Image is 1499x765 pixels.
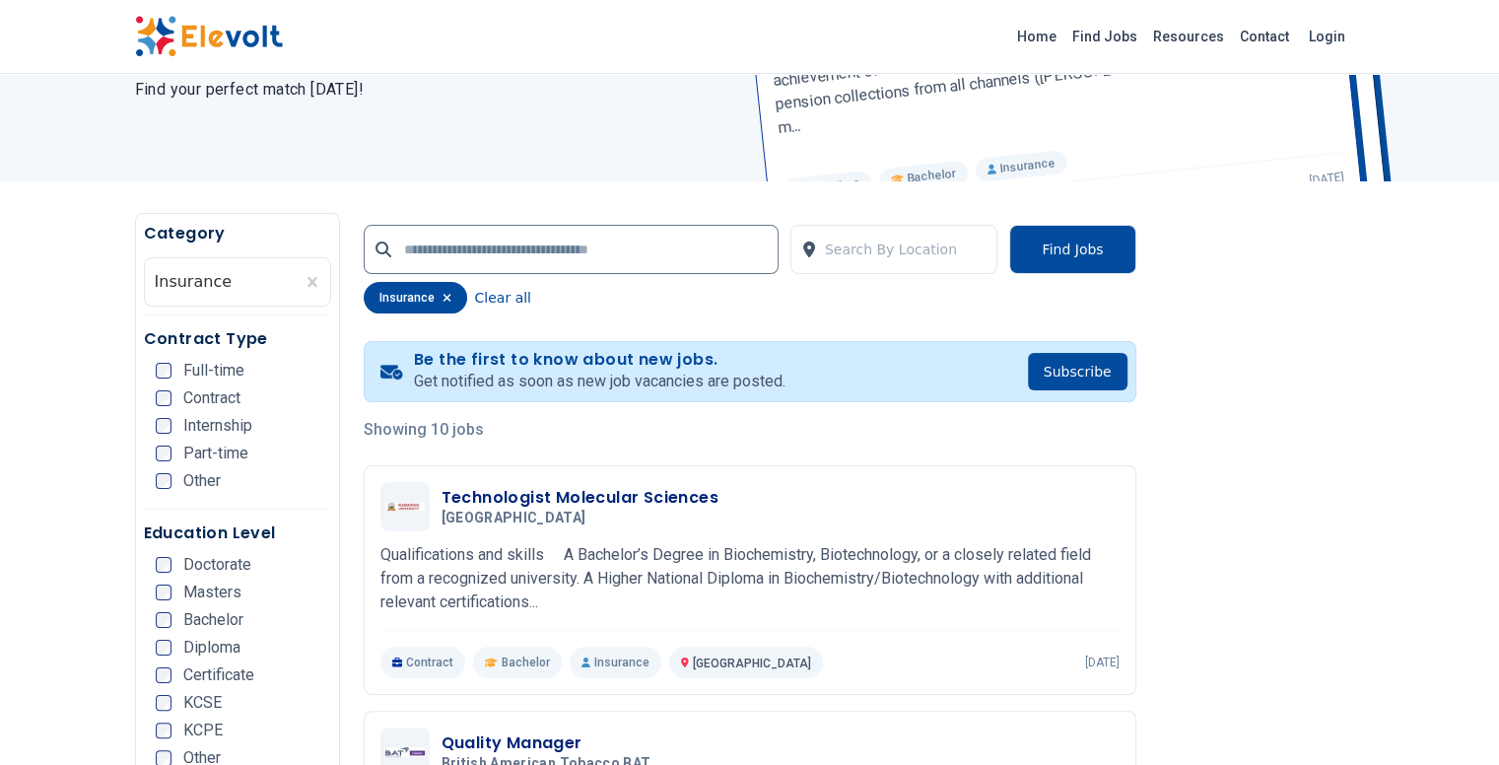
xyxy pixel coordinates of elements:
span: Internship [183,418,252,434]
span: Certificate [183,667,254,683]
input: KCPE [156,723,171,738]
span: Full-time [183,363,244,379]
span: Bachelor [183,612,243,628]
a: Find Jobs [1064,21,1145,52]
span: Bachelor [502,655,550,670]
span: Doctorate [183,557,251,573]
h3: Technologist Molecular Sciences [442,486,718,510]
img: Elevolt [135,16,283,57]
span: Contract [183,390,240,406]
a: Login [1297,17,1357,56]
button: Clear all [475,282,531,313]
h5: Category [144,222,331,245]
input: Diploma [156,640,171,656]
span: Other [183,473,221,489]
span: [GEOGRAPHIC_DATA] [693,657,811,670]
h3: Quality Manager [442,731,659,755]
a: Home [1009,21,1064,52]
h5: Contract Type [144,327,331,351]
iframe: Chat Widget [1400,670,1499,765]
a: Kabarak UniversityTechnologist Molecular Sciences[GEOGRAPHIC_DATA]Qualifications and skills A Bac... [380,482,1120,678]
h4: Be the first to know about new jobs. [414,350,785,370]
span: Part-time [183,446,248,461]
input: Doctorate [156,557,171,573]
img: British American Tobacco BAT [385,747,425,757]
button: Subscribe [1028,353,1127,390]
span: Diploma [183,640,240,656]
p: Insurance [570,647,661,678]
p: Showing 10 jobs [364,418,1136,442]
input: Internship [156,418,171,434]
input: Bachelor [156,612,171,628]
input: Other [156,473,171,489]
input: Full-time [156,363,171,379]
a: Resources [1145,21,1232,52]
input: Certificate [156,667,171,683]
img: Kabarak University [385,503,425,511]
input: Part-time [156,446,171,461]
span: KCPE [183,723,223,738]
p: Qualifications and skills A Bachelor’s Degree in Biochemistry, Biotechnology, or a closely relate... [380,543,1120,614]
span: Masters [183,585,241,600]
input: Contract [156,390,171,406]
input: Masters [156,585,171,600]
button: Find Jobs [1009,225,1135,274]
p: [DATE] [1085,655,1120,670]
span: [GEOGRAPHIC_DATA] [442,510,586,527]
p: Contract [380,647,466,678]
h5: Education Level [144,522,331,545]
input: KCSE [156,695,171,711]
span: KCSE [183,695,222,711]
p: Get notified as soon as new job vacancies are posted. [414,370,785,393]
a: Contact [1232,21,1297,52]
div: insurance [364,282,467,313]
